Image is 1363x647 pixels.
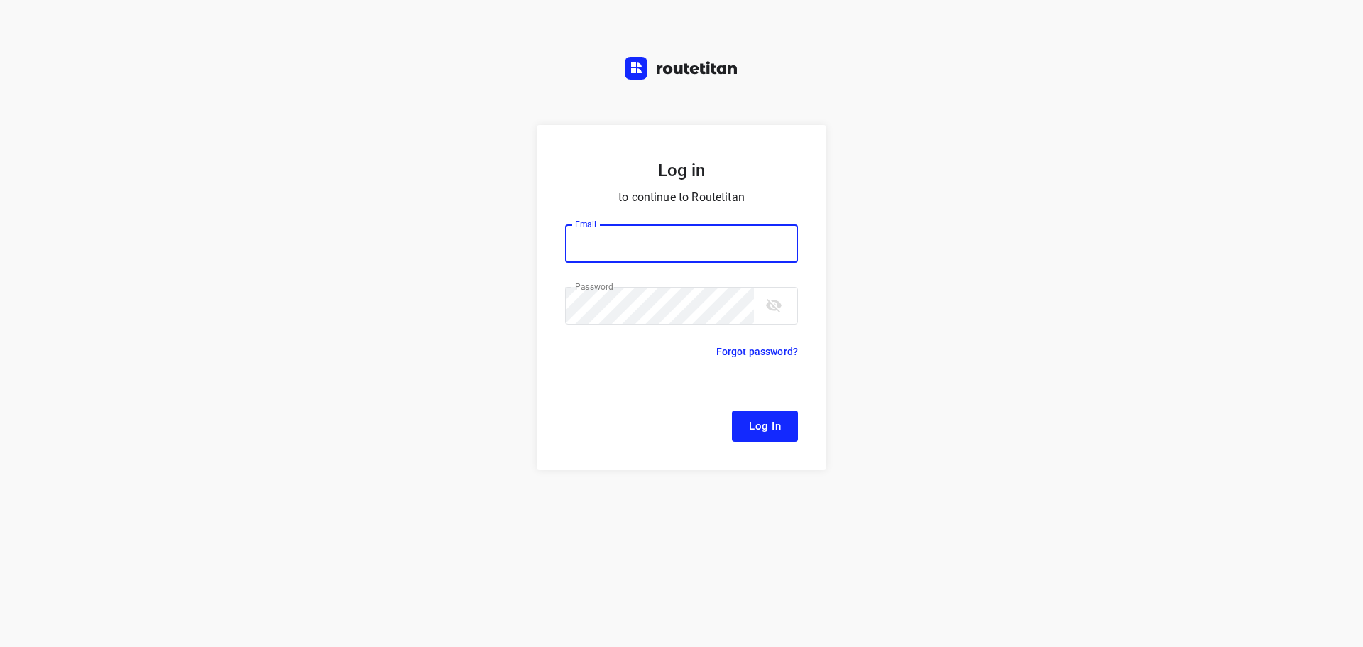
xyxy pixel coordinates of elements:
img: Routetitan [625,57,738,80]
button: Log In [732,411,798,442]
span: Log In [749,417,781,435]
h5: Log in [565,159,798,182]
p: to continue to Routetitan [565,187,798,207]
p: Forgot password? [716,343,798,360]
button: toggle password visibility [760,291,788,320]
